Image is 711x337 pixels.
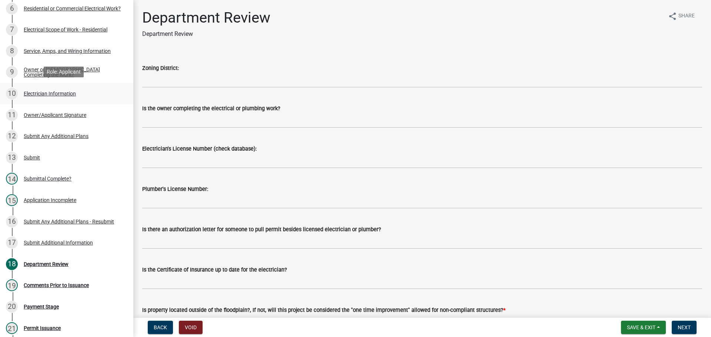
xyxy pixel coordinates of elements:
div: 15 [6,194,18,206]
label: Electrician's License Number (check database): [142,146,257,152]
div: 10 [6,88,18,100]
div: 17 [6,237,18,249]
div: Electrical Scope of Work - Residential [24,27,107,32]
span: Next [678,324,691,330]
h1: Department Review [142,9,270,27]
i: share [668,12,677,21]
label: Plumber's License Number: [142,187,208,192]
div: 7 [6,24,18,36]
div: Department Review [24,262,69,267]
div: Application Incomplete [24,198,76,203]
div: Submit Any Additional Plans - Resubmit [24,219,114,224]
div: 6 [6,3,18,14]
label: Zoning District: [142,66,179,71]
div: 14 [6,173,18,185]
div: 20 [6,301,18,313]
div: Submit Any Additional Plans [24,134,89,139]
div: 9 [6,66,18,78]
button: Void [179,321,203,334]
label: Is there an authorization letter for someone to pull permit besides licensed electrician or plumber? [142,227,381,232]
div: 21 [6,322,18,334]
div: 19 [6,279,18,291]
span: Share [678,12,695,21]
div: Residential or Commercial Electrical Work? [24,6,121,11]
p: Department Review [142,30,270,38]
div: 11 [6,109,18,121]
label: Is property located outside of the floodplain?, If not, will this project be considered the "one ... [142,308,505,313]
button: Save & Exit [621,321,666,334]
div: Permit Issuance [24,326,61,331]
div: Submittal Complete? [24,176,71,181]
div: 13 [6,152,18,164]
div: 12 [6,130,18,142]
div: 16 [6,216,18,228]
div: Role: Applicant [44,67,84,77]
label: Is the owner completing the electrical or plumbing work? [142,106,280,111]
div: Submit Additional Information [24,240,93,245]
span: Back [154,324,167,330]
span: Save & Exit [627,324,655,330]
label: Is the Certificate of Insurance up to date for the electrician? [142,267,287,273]
div: Electrician Information [24,91,76,96]
div: Owner/Applicant Signature [24,112,86,118]
button: Next [672,321,697,334]
button: Back [148,321,173,334]
button: shareShare [662,9,701,23]
div: Payment Stage [24,304,59,309]
div: Submit [24,155,40,160]
div: Service, Amps, and Wiring Information [24,48,111,54]
div: Comments Prior to Issuance [24,283,89,288]
div: Owner or [DEMOGRAPHIC_DATA] Completing the Work? [24,67,121,77]
div: 18 [6,258,18,270]
div: 8 [6,45,18,57]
